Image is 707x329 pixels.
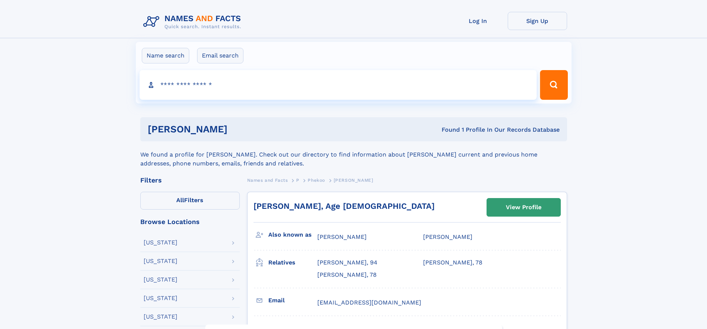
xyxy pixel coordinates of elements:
[317,259,377,267] a: [PERSON_NAME], 94
[197,48,243,63] label: Email search
[140,141,567,168] div: We found a profile for [PERSON_NAME]. Check out our directory to find information about [PERSON_N...
[296,178,300,183] span: P
[317,271,377,279] a: [PERSON_NAME], 78
[308,178,325,183] span: Phekoo
[144,295,177,301] div: [US_STATE]
[268,256,317,269] h3: Relatives
[317,299,421,306] span: [EMAIL_ADDRESS][DOMAIN_NAME]
[140,12,247,32] img: Logo Names and Facts
[423,233,472,240] span: [PERSON_NAME]
[334,178,373,183] span: [PERSON_NAME]
[140,218,240,225] div: Browse Locations
[144,258,177,264] div: [US_STATE]
[506,199,541,216] div: View Profile
[268,294,317,307] h3: Email
[140,70,537,100] input: search input
[268,228,317,241] h3: Also known as
[487,198,560,216] a: View Profile
[253,201,435,211] a: [PERSON_NAME], Age [DEMOGRAPHIC_DATA]
[308,175,325,185] a: Phekoo
[148,125,335,134] h1: [PERSON_NAME]
[296,175,300,185] a: P
[423,259,482,267] a: [PERSON_NAME], 78
[144,314,177,320] div: [US_STATE]
[142,48,189,63] label: Name search
[334,126,560,134] div: Found 1 Profile In Our Records Database
[508,12,567,30] a: Sign Up
[247,175,288,185] a: Names and Facts
[140,177,240,184] div: Filters
[144,277,177,283] div: [US_STATE]
[540,70,567,100] button: Search Button
[317,233,367,240] span: [PERSON_NAME]
[176,197,184,204] span: All
[448,12,508,30] a: Log In
[144,240,177,246] div: [US_STATE]
[140,192,240,210] label: Filters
